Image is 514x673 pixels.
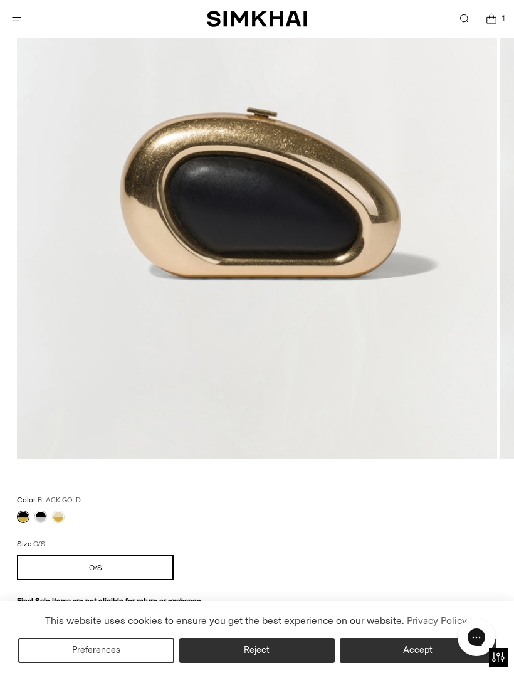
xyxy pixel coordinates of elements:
span: O/S [33,540,45,548]
a: Open search modal [451,6,477,32]
button: Reject [179,638,335,663]
label: Size: [17,538,45,550]
span: BLACK GOLD [38,496,81,504]
button: Open menu modal [4,6,29,32]
a: SIMKHAI [207,10,307,28]
span: This website uses cookies to ensure you get the best experience on our website. [45,615,404,627]
label: Color: [17,494,81,506]
span: 1 [498,13,509,24]
a: Open cart modal [478,6,504,32]
button: O/S [17,555,174,580]
strong: Final Sale items are not eligible for return or exchange. [17,596,203,605]
button: Accept [340,638,496,663]
iframe: Gorgias live chat messenger [451,614,501,660]
a: Privacy Policy (opens in a new tab) [404,612,468,630]
button: Preferences [18,638,174,663]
